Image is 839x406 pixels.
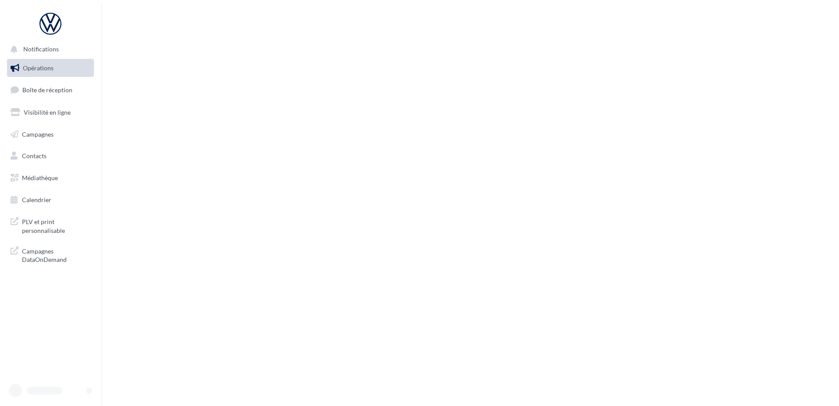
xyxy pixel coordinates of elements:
[22,130,54,138] span: Campagnes
[23,64,54,72] span: Opérations
[5,125,96,144] a: Campagnes
[5,169,96,187] a: Médiathèque
[5,212,96,238] a: PLV et print personnalisable
[5,191,96,209] a: Calendrier
[5,103,96,122] a: Visibilité en ligne
[22,216,90,235] span: PLV et print personnalisable
[5,147,96,165] a: Contacts
[22,86,72,94] span: Boîte de réception
[5,242,96,268] a: Campagnes DataOnDemand
[5,59,96,77] a: Opérations
[23,46,59,53] span: Notifications
[24,109,71,116] span: Visibilité en ligne
[22,245,90,264] span: Campagnes DataOnDemand
[22,152,47,159] span: Contacts
[22,174,58,181] span: Médiathèque
[5,80,96,99] a: Boîte de réception
[22,196,51,203] span: Calendrier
